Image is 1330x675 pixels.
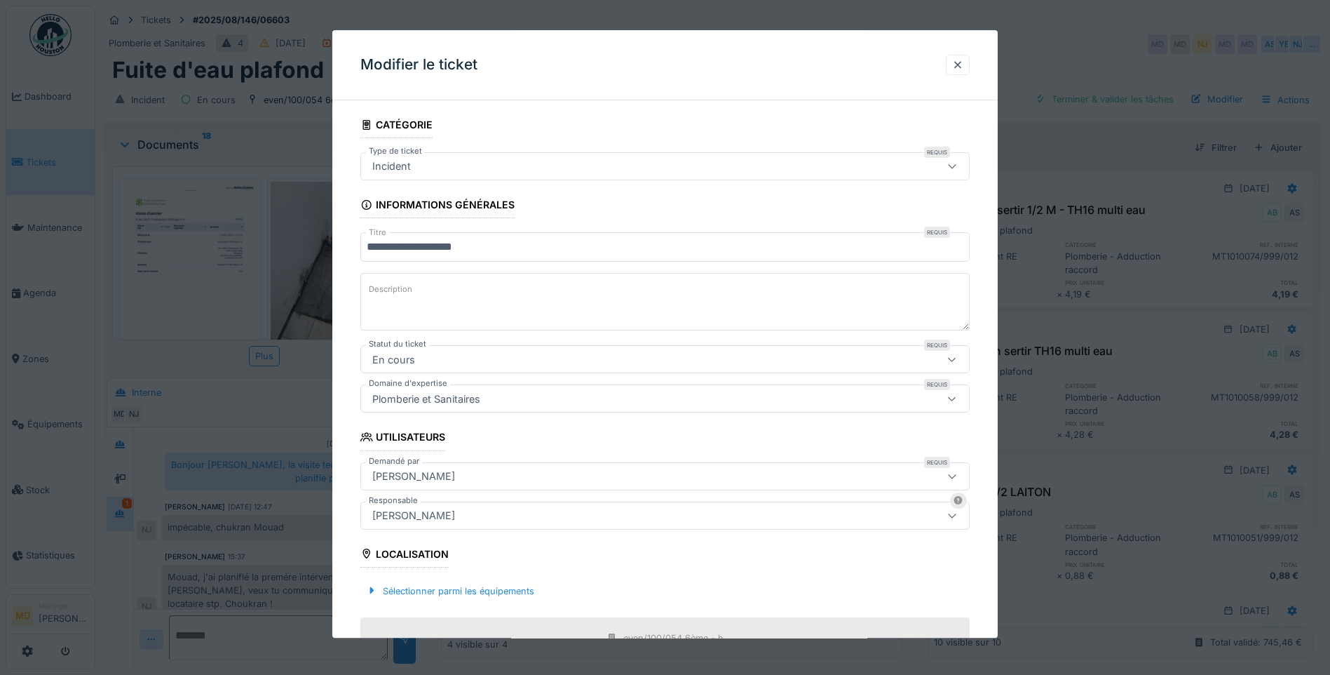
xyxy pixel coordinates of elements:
div: Sélectionner parmi les équipements [360,582,540,601]
div: [PERSON_NAME] [367,508,461,523]
div: even/100/054 6ème - h [623,631,724,645]
div: Requis [924,227,950,239]
div: Requis [924,340,950,352]
label: Type de ticket [366,145,425,157]
div: En cours [367,352,421,368]
div: [PERSON_NAME] [367,469,461,484]
label: Titre [366,227,389,239]
label: Statut du ticket [366,339,429,351]
div: Requis [924,147,950,158]
label: Description [366,281,415,299]
div: Catégorie [360,114,433,138]
label: Responsable [366,495,421,507]
div: Incident [367,159,416,174]
div: Requis [924,380,950,391]
label: Demandé par [366,455,422,467]
div: Informations générales [360,194,515,218]
div: Requis [924,457,950,468]
div: Localisation [360,544,449,568]
div: Plomberie et Sanitaires [367,392,486,407]
h3: Modifier le ticket [360,56,477,74]
div: Utilisateurs [360,427,445,451]
label: Domaine d'expertise [366,378,450,390]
